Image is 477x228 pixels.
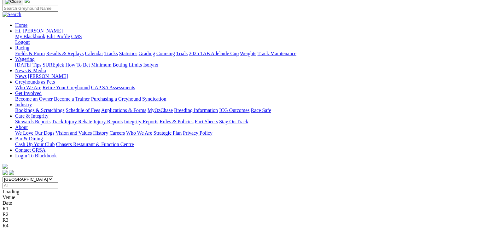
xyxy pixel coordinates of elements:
div: About [15,130,474,136]
a: Strategic Plan [154,130,182,136]
div: Hi, [PERSON_NAME] [15,34,474,45]
a: Get Involved [15,91,42,96]
a: Bookings & Scratchings [15,108,64,113]
a: My Blackbook [15,34,45,39]
a: Cash Up Your Club [15,142,55,147]
a: Retire Your Greyhound [43,85,90,90]
a: Who We Are [15,85,41,90]
a: Become a Trainer [54,96,90,102]
a: Login To Blackbook [15,153,57,158]
a: Purchasing a Greyhound [91,96,141,102]
a: Stewards Reports [15,119,50,124]
a: Applications & Forms [101,108,146,113]
div: Racing [15,51,474,56]
a: We Love Our Dogs [15,130,54,136]
div: Wagering [15,62,474,68]
a: MyOzChase [148,108,173,113]
a: Breeding Information [174,108,218,113]
a: CMS [71,34,82,39]
img: logo-grsa-white.png [3,164,8,169]
div: News & Media [15,73,474,79]
a: Care & Integrity [15,113,49,119]
a: Industry [15,102,32,107]
a: Privacy Policy [183,130,212,136]
a: GAP SA Assessments [91,85,135,90]
a: Syndication [142,96,166,102]
img: twitter.svg [9,170,14,175]
a: Integrity Reports [124,119,158,124]
img: facebook.svg [3,170,8,175]
a: Become an Owner [15,96,53,102]
a: Home [15,22,27,28]
a: Rules & Policies [160,119,194,124]
a: Fields & Form [15,51,45,56]
a: Weights [240,51,256,56]
div: Industry [15,108,474,113]
img: Search [3,12,21,17]
a: ICG Outcomes [219,108,249,113]
a: Chasers Restaurant & Function Centre [56,142,134,147]
a: News [15,73,26,79]
div: Get Involved [15,96,474,102]
a: Stay On Track [219,119,248,124]
a: Hi, [PERSON_NAME] [15,28,64,33]
a: Isolynx [143,62,158,67]
a: Who We Are [126,130,152,136]
a: [DATE] Tips [15,62,41,67]
a: Careers [109,130,125,136]
a: Race Safe [251,108,271,113]
a: Track Injury Rebate [52,119,92,124]
a: Vision and Values [55,130,92,136]
div: R3 [3,217,474,223]
a: How To Bet [66,62,90,67]
a: Logout [15,39,30,45]
span: Hi, [PERSON_NAME] [15,28,63,33]
a: News & Media [15,68,46,73]
a: Edit Profile [47,34,70,39]
div: Care & Integrity [15,119,474,125]
a: About [15,125,28,130]
a: Results & Replays [46,51,84,56]
a: Track Maintenance [258,51,296,56]
input: Select date [3,182,58,189]
a: Minimum Betting Limits [91,62,142,67]
a: Wagering [15,56,35,62]
a: Contact GRSA [15,147,45,153]
div: R2 [3,212,474,217]
a: History [93,130,108,136]
div: Date [3,200,474,206]
a: [PERSON_NAME] [28,73,68,79]
a: Racing [15,45,29,50]
div: Venue [3,195,474,200]
a: Bar & Dining [15,136,43,141]
a: Greyhounds as Pets [15,79,55,85]
div: Bar & Dining [15,142,474,147]
a: Grading [139,51,155,56]
a: SUREpick [43,62,64,67]
a: Fact Sheets [195,119,218,124]
a: Statistics [119,51,137,56]
input: Search [3,5,58,12]
a: Injury Reports [93,119,123,124]
a: 2025 TAB Adelaide Cup [189,51,239,56]
a: Calendar [85,51,103,56]
a: Tracks [104,51,118,56]
a: Schedule of Fees [66,108,100,113]
div: Greyhounds as Pets [15,85,474,91]
a: Trials [176,51,188,56]
span: Loading... [3,189,23,194]
div: R1 [3,206,474,212]
a: Coursing [156,51,175,56]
